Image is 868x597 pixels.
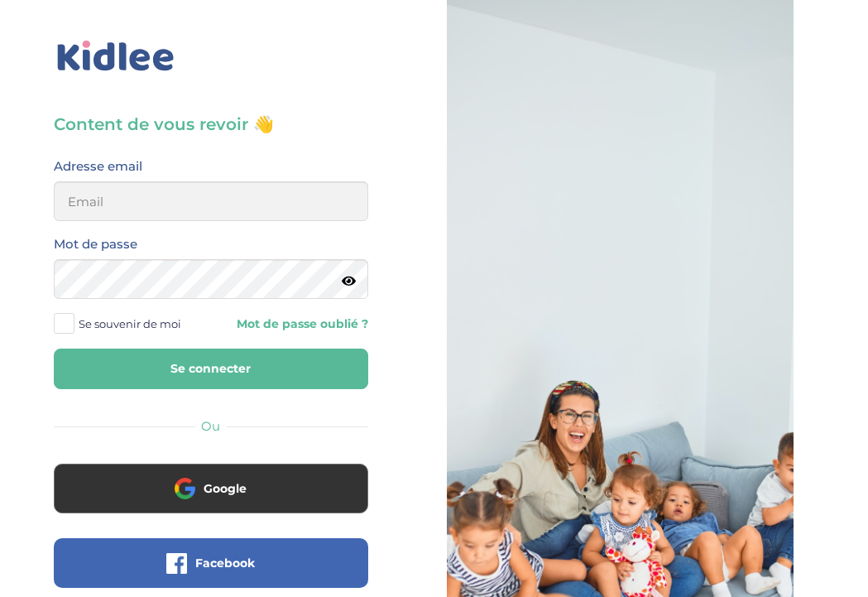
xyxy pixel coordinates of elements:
a: Facebook [54,566,368,582]
img: facebook.png [166,553,187,574]
a: Mot de passe oublié ? [223,316,368,332]
span: Google [204,480,247,497]
button: Facebook [54,538,368,588]
label: Adresse email [54,156,142,177]
span: Facebook [195,555,255,571]
h3: Content de vous revoir 👋 [54,113,368,136]
img: logo_kidlee_bleu [54,37,178,75]
label: Mot de passe [54,234,137,255]
span: Se souvenir de moi [79,313,181,335]
input: Email [54,181,368,221]
button: Se connecter [54,349,368,389]
span: Ou [201,418,220,434]
button: Google [54,464,368,513]
img: google.png [175,478,195,498]
a: Google [54,492,368,508]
